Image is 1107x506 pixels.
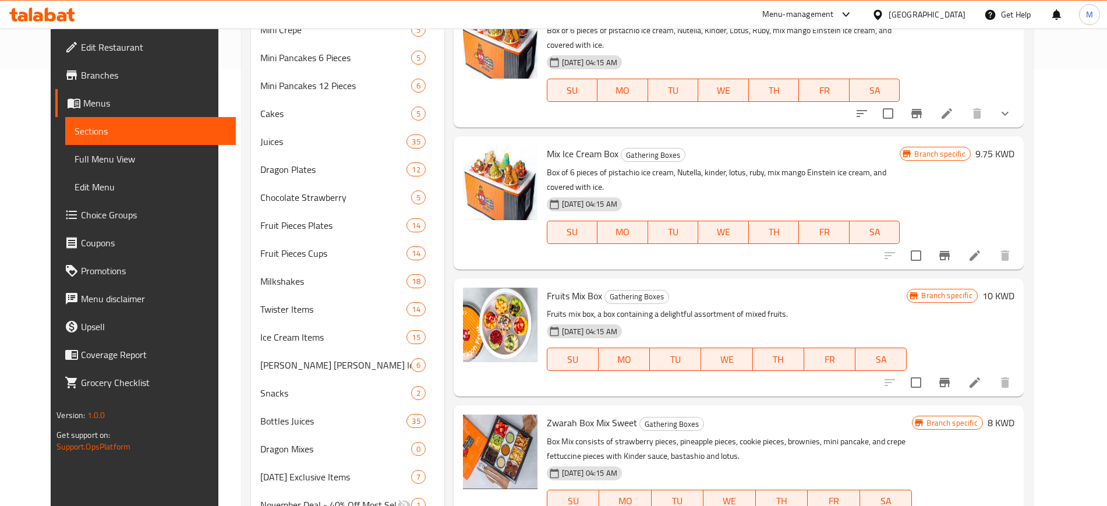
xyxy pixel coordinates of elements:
img: Zwarah Box Mix Sweet [463,415,537,489]
span: Fruit Pieces Cups [260,246,406,260]
button: delete [991,242,1019,270]
span: MO [602,224,643,240]
div: items [411,386,426,400]
button: SU [547,221,597,244]
span: Select to update [904,243,928,268]
a: Choice Groups [55,201,235,229]
span: Edit Menu [75,180,226,194]
div: Baskin Robbins Ice Cream [260,358,411,372]
span: Fruit Pieces Plates [260,218,406,232]
span: 7 [412,472,425,483]
button: TU [648,221,699,244]
span: 18 [407,276,425,287]
span: 6 [412,360,425,371]
div: Twister Items14 [251,295,444,323]
span: Bottles Juices [260,414,406,428]
span: Mix Ice Cream Box [547,145,618,162]
button: WE [698,79,749,102]
span: Edit Restaurant [81,40,226,54]
span: WE [703,82,744,99]
span: FR [804,82,845,99]
img: Box Mix Nutella Ice Cream Lotus And Kinder [463,4,537,79]
div: Fruit Pieces Cups14 [251,239,444,267]
span: Menus [83,96,226,110]
div: Mini Pancakes 12 Pieces6 [251,72,444,100]
button: SA [850,79,900,102]
a: Edit menu item [940,107,954,121]
div: items [411,470,426,484]
button: sort-choices [848,100,876,128]
span: Version: [56,408,85,423]
span: Upsell [81,320,226,334]
div: items [411,358,426,372]
p: Box Mix consists of strawberry pieces, pineapple pieces, cookie pieces, brownies, mini pancake, a... [547,434,913,463]
span: TU [653,82,694,99]
div: Gathering Boxes [604,290,669,304]
span: [DATE] Exclusive Items [260,470,411,484]
a: Sections [65,117,235,145]
div: Ice Cream Items15 [251,323,444,351]
span: Mini Crepe [260,23,411,37]
div: Gathering Boxes [621,148,685,162]
div: [GEOGRAPHIC_DATA] [889,8,965,21]
span: MO [602,82,643,99]
button: WE [698,221,749,244]
div: Bottles Juices35 [251,407,444,435]
span: 5 [412,52,425,63]
a: Coverage Report [55,341,235,369]
button: MO [597,79,648,102]
span: Menu disclaimer [81,292,226,306]
a: Edit Restaurant [55,33,235,61]
span: Choice Groups [81,208,226,222]
div: items [411,23,426,37]
span: Cakes [260,107,411,121]
button: SU [547,348,599,371]
span: Dragon Mixes [260,442,411,456]
span: Zwarah Box Mix Sweet [547,414,637,431]
span: 0 [412,444,425,455]
div: Dragon Plates12 [251,155,444,183]
a: Coupons [55,229,235,257]
button: SU [547,79,597,102]
button: SA [855,348,907,371]
span: SU [552,351,594,368]
span: [DATE] 04:15 AM [557,468,622,479]
a: Full Menu View [65,145,235,173]
button: TU [650,348,701,371]
span: 14 [407,248,425,259]
button: TH [749,221,800,244]
div: Milkshakes [260,274,406,288]
svg: Show Choices [998,107,1012,121]
span: 15 [407,332,425,343]
span: Juices [260,135,406,148]
span: FR [809,351,851,368]
button: TH [753,348,804,371]
h6: 10 KWD [982,288,1014,304]
span: Gathering Boxes [640,417,703,431]
span: Branch specific [917,290,977,301]
button: MO [597,221,648,244]
span: Fruits Mix Box [547,287,602,305]
button: FR [804,348,855,371]
span: [DATE] 04:15 AM [557,57,622,68]
span: Ice Cream Items [260,330,406,344]
span: Twister Items [260,302,406,316]
button: Branch-specific-item [903,100,931,128]
a: Menus [55,89,235,117]
span: [PERSON_NAME] [PERSON_NAME] Ice Cream [260,358,411,372]
span: Sections [75,124,226,138]
div: Cakes5 [251,100,444,128]
span: TU [653,224,694,240]
span: SA [854,82,896,99]
button: SA [850,221,900,244]
span: 35 [407,416,425,427]
div: Ramadan Exclusive Items [260,470,411,484]
span: Chocolate Strawberry [260,190,411,204]
span: Dragon Plates [260,162,406,176]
